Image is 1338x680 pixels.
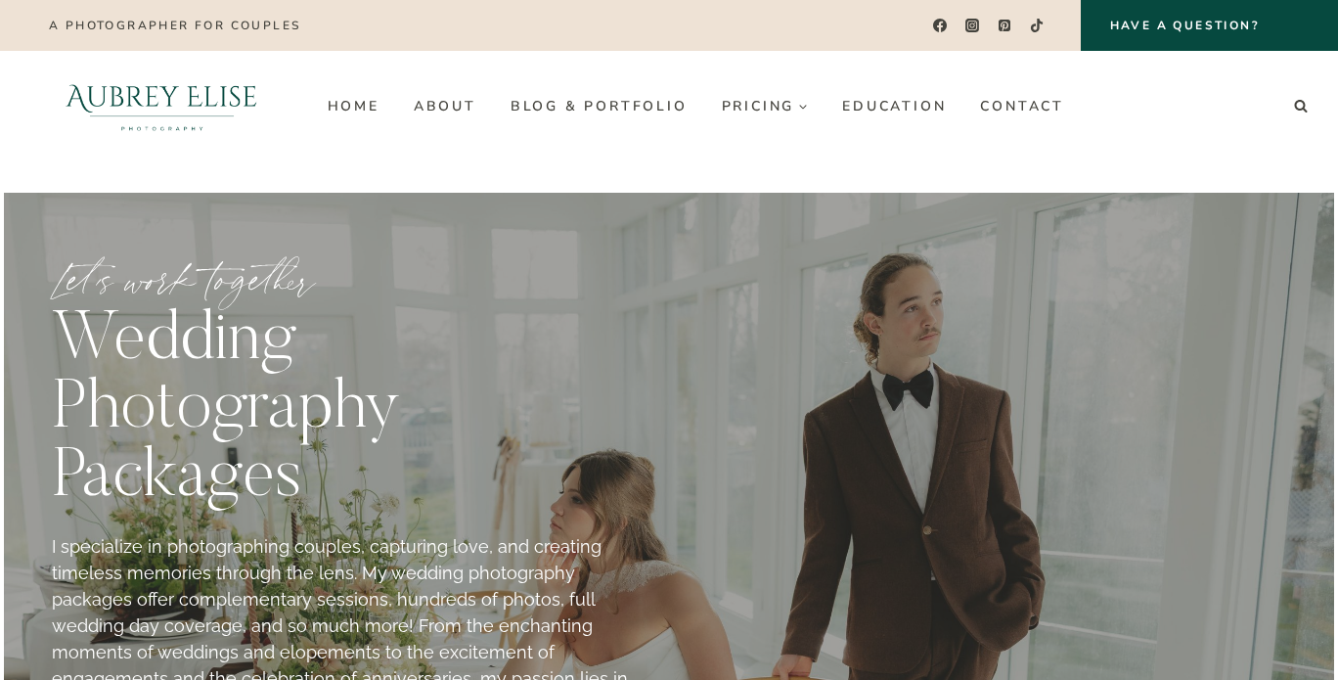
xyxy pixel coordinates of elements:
span: Pricing [722,99,809,113]
a: Education [825,90,963,121]
button: View Search Form [1287,93,1315,120]
a: Pinterest [991,12,1019,40]
a: Facebook [925,12,954,40]
img: Aubrey Elise Photography [23,51,300,161]
p: A photographer for couples [49,19,300,32]
a: About [396,90,493,121]
a: Instagram [959,12,987,40]
a: Pricing [704,90,825,121]
p: Let’s work together [52,259,653,298]
a: TikTok [1023,12,1051,40]
a: Blog & Portfolio [493,90,704,121]
a: Contact [963,90,1082,121]
nav: Primary Navigation [310,90,1081,121]
a: Home [310,90,396,121]
h1: wedding photography packages [52,308,653,514]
